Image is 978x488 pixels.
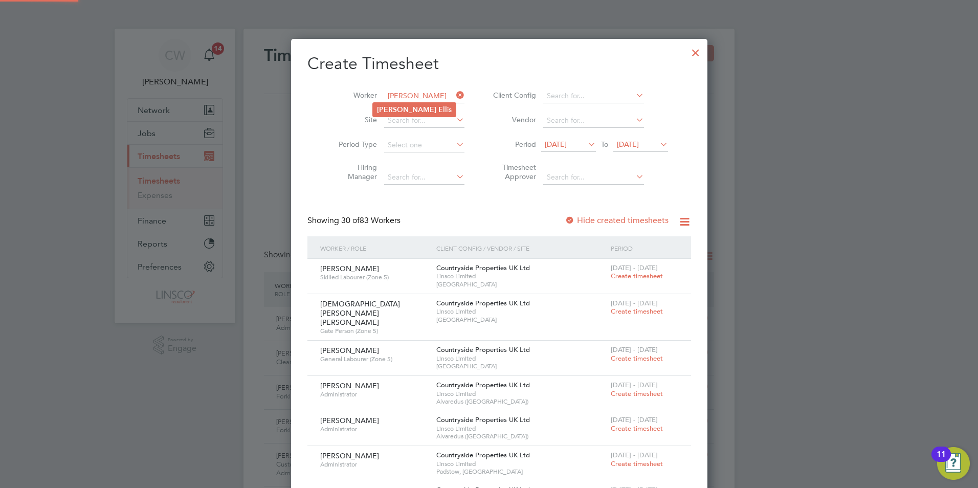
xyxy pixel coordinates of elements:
input: Search for... [543,170,644,185]
span: [PERSON_NAME] [320,381,379,390]
b: Ell [438,105,447,114]
label: Hide created timesheets [565,215,669,226]
span: Administrator [320,460,429,469]
label: Timesheet Approver [490,163,536,181]
span: Countryside Properties UK Ltd [436,451,530,459]
span: Alvaredus ([GEOGRAPHIC_DATA]) [436,397,606,406]
span: Countryside Properties UK Ltd [436,381,530,389]
span: Linsco Limited [436,272,606,280]
label: Hiring Manager [331,163,377,181]
span: To [598,138,611,151]
div: 11 [937,454,946,468]
label: Client Config [490,91,536,100]
span: [PERSON_NAME] [320,451,379,460]
span: Administrator [320,425,429,433]
input: Search for... [384,89,464,103]
label: Site [331,115,377,124]
span: Countryside Properties UK Ltd [436,415,530,424]
input: Search for... [543,114,644,128]
span: Linsco Limited [436,390,606,398]
span: General Labourer (Zone 5) [320,355,429,363]
label: Period Type [331,140,377,149]
button: Open Resource Center, 11 new notifications [937,447,970,480]
label: Worker [331,91,377,100]
span: Create timesheet [611,389,663,398]
span: Linsco Limited [436,307,606,316]
li: is [373,103,456,117]
input: Select one [384,138,464,152]
span: [PERSON_NAME] [320,346,379,355]
span: [GEOGRAPHIC_DATA] [436,316,606,324]
span: [GEOGRAPHIC_DATA] [436,280,606,289]
span: [GEOGRAPHIC_DATA] [436,362,606,370]
span: Padstow, [GEOGRAPHIC_DATA] [436,468,606,476]
span: [DATE] [617,140,639,149]
span: Countryside Properties UK Ltd [436,345,530,354]
span: [DATE] [545,140,567,149]
span: [PERSON_NAME] [320,416,379,425]
div: Worker / Role [318,236,434,260]
span: [DATE] - [DATE] [611,299,658,307]
span: Linsco Limited [436,425,606,433]
span: Countryside Properties UK Ltd [436,299,530,307]
input: Search for... [384,114,464,128]
span: [DATE] - [DATE] [611,451,658,459]
label: Vendor [490,115,536,124]
b: [PERSON_NAME] [377,105,436,114]
span: [PERSON_NAME] [320,264,379,273]
input: Search for... [543,89,644,103]
span: Gate Person (Zone 5) [320,327,429,335]
span: [DEMOGRAPHIC_DATA][PERSON_NAME] [PERSON_NAME] [320,299,400,327]
label: Period [490,140,536,149]
span: [DATE] - [DATE] [611,381,658,389]
span: Alvaredus ([GEOGRAPHIC_DATA]) [436,432,606,440]
span: [DATE] - [DATE] [611,263,658,272]
span: 83 Workers [341,215,401,226]
span: Linsco Limited [436,460,606,468]
span: Create timesheet [611,307,663,316]
div: Period [608,236,681,260]
span: Countryside Properties UK Ltd [436,263,530,272]
span: Linsco Limited [436,354,606,363]
span: Administrator [320,390,429,398]
span: Create timesheet [611,459,663,468]
span: Skilled Labourer (Zone 5) [320,273,429,281]
span: [DATE] - [DATE] [611,345,658,354]
span: Create timesheet [611,424,663,433]
div: Client Config / Vendor / Site [434,236,608,260]
h2: Create Timesheet [307,53,691,75]
span: Create timesheet [611,354,663,363]
div: Showing [307,215,403,226]
span: 30 of [341,215,360,226]
span: Create timesheet [611,272,663,280]
input: Search for... [384,170,464,185]
span: [DATE] - [DATE] [611,415,658,424]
